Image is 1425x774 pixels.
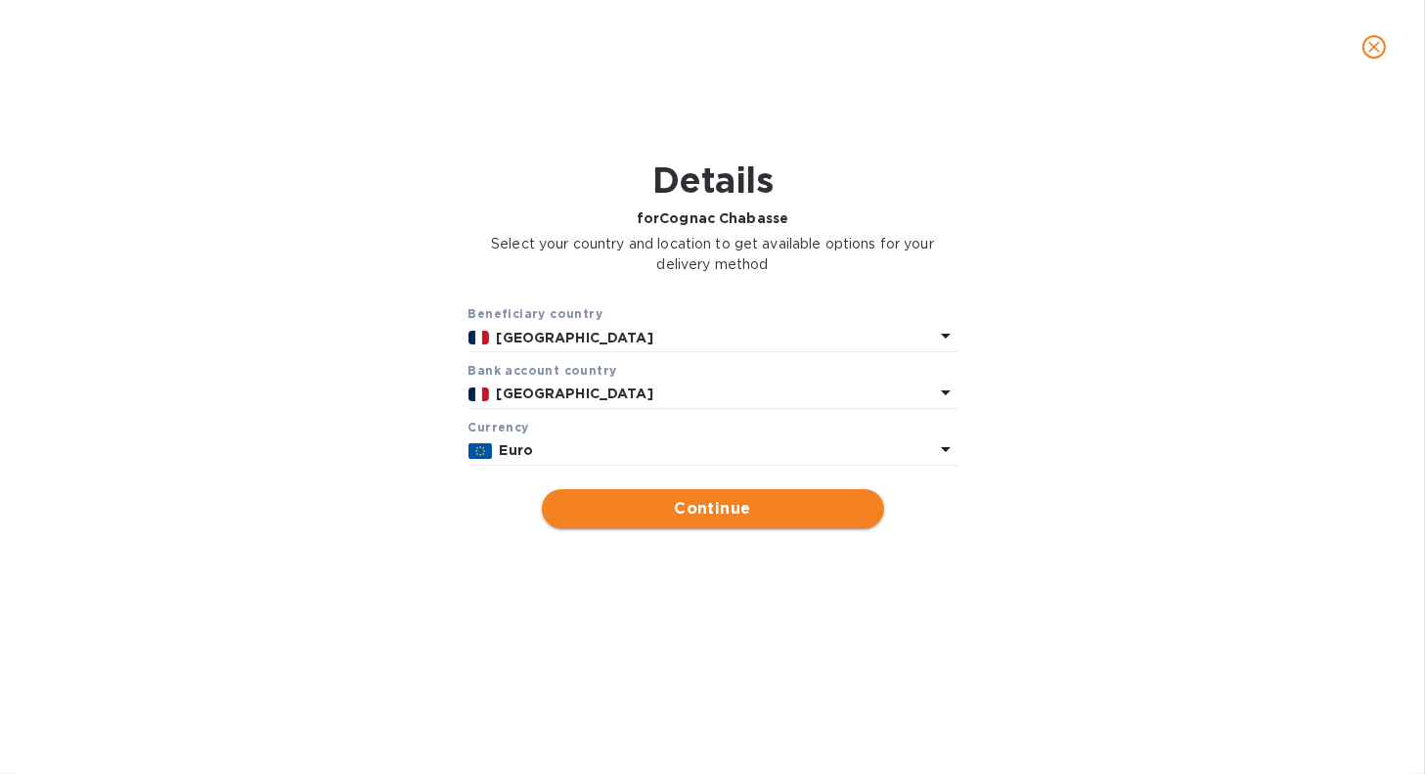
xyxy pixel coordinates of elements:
[637,210,788,226] b: for Cognac Chabasse
[497,330,653,345] b: [GEOGRAPHIC_DATA]
[500,442,534,458] b: Euro
[468,387,489,401] img: FR
[497,386,653,401] b: [GEOGRAPHIC_DATA]
[1351,23,1398,70] button: close
[468,159,957,201] h1: Details
[468,331,489,344] img: FR
[468,306,603,321] b: Beneficiary country
[468,363,617,378] b: Bank account cоuntry
[468,420,529,434] b: Currency
[557,497,868,521] span: Continue
[542,489,884,528] button: Continue
[468,234,957,275] p: Select your country and location to get available options for your delivery method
